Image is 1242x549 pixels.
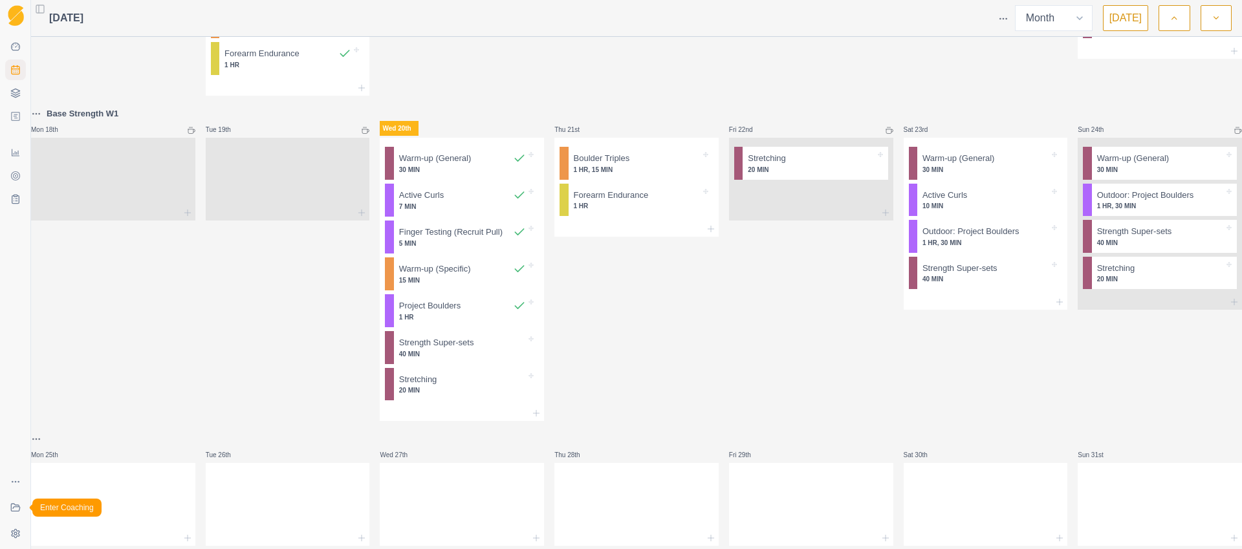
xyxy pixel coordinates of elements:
[399,226,503,239] p: Finger Testing (Recruit Pull)
[560,147,714,180] div: Boulder Triples1 HR, 15 MIN
[399,239,526,248] p: 5 MIN
[1083,147,1237,180] div: Warm-up (General)30 MIN
[560,184,714,217] div: Forearm Endurance1 HR
[385,368,539,401] div: Stretching20 MIN
[1097,262,1135,275] p: Stretching
[399,152,471,165] p: Warm-up (General)
[399,275,526,285] p: 15 MIN
[385,184,539,217] div: Active Curls7 MIN
[922,262,997,275] p: Strength Super-sets
[380,450,419,460] p: Wed 27th
[1097,225,1172,238] p: Strength Super-sets
[399,373,437,386] p: Stretching
[909,184,1063,217] div: Active Curls10 MIN
[380,121,419,136] p: Wed 20th
[399,263,471,275] p: Warm-up (Specific)
[47,107,118,120] p: Base Strength W1
[31,125,70,135] p: Mon 18th
[399,385,526,395] p: 20 MIN
[734,147,888,180] div: Stretching20 MIN
[399,336,474,349] p: Strength Super-sets
[909,220,1063,253] div: Outdoor: Project Boulders1 HR, 30 MIN
[922,238,1049,248] p: 1 HR, 30 MIN
[1083,184,1237,217] div: Outdoor: Project Boulders1 HR, 30 MIN
[904,125,942,135] p: Sat 23rd
[922,225,1019,238] p: Outdoor: Project Boulders
[399,299,461,312] p: Project Boulders
[1097,238,1224,248] p: 40 MIN
[1103,5,1148,31] button: [DATE]
[748,152,786,165] p: Stretching
[1097,152,1169,165] p: Warm-up (General)
[385,294,539,327] div: Project Boulders1 HR
[1097,274,1224,284] p: 20 MIN
[748,165,875,175] p: 20 MIN
[904,450,942,460] p: Sat 30th
[922,201,1049,211] p: 10 MIN
[49,10,83,26] span: [DATE]
[574,189,649,202] p: Forearm Endurance
[385,331,539,364] div: Strength Super-sets40 MIN
[1097,201,1224,211] p: 1 HR, 30 MIN
[211,42,365,75] div: Forearm Endurance1 HR
[922,152,994,165] p: Warm-up (General)
[1083,220,1237,253] div: Strength Super-sets40 MIN
[554,125,593,135] p: Thu 21st
[224,60,351,70] p: 1 HR
[5,5,26,26] a: Logo
[385,257,539,290] div: Warm-up (Specific)15 MIN
[385,147,539,180] div: Warm-up (General)30 MIN
[729,125,768,135] p: Fri 22nd
[922,189,967,202] p: Active Curls
[574,201,701,211] p: 1 HR
[909,147,1063,180] div: Warm-up (General)30 MIN
[399,349,526,359] p: 40 MIN
[1083,257,1237,290] div: Stretching20 MIN
[1097,165,1224,175] p: 30 MIN
[31,450,70,460] p: Mon 25th
[909,257,1063,290] div: Strength Super-sets40 MIN
[1078,125,1117,135] p: Sun 24th
[399,189,444,202] p: Active Curls
[922,274,1049,284] p: 40 MIN
[32,499,102,517] div: Enter Coaching
[554,450,593,460] p: Thu 28th
[206,125,245,135] p: Tue 19th
[1078,450,1117,460] p: Sun 31st
[922,165,1049,175] p: 30 MIN
[399,165,526,175] p: 30 MIN
[729,450,768,460] p: Fri 29th
[399,202,526,211] p: 7 MIN
[399,312,526,322] p: 1 HR
[574,165,701,175] p: 1 HR, 15 MIN
[206,450,245,460] p: Tue 26th
[1097,189,1194,202] p: Outdoor: Project Boulders
[5,523,26,544] button: Settings
[224,47,300,60] p: Forearm Endurance
[574,152,630,165] p: Boulder Triples
[8,5,24,27] img: Logo
[385,221,539,253] div: Finger Testing (Recruit Pull)5 MIN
